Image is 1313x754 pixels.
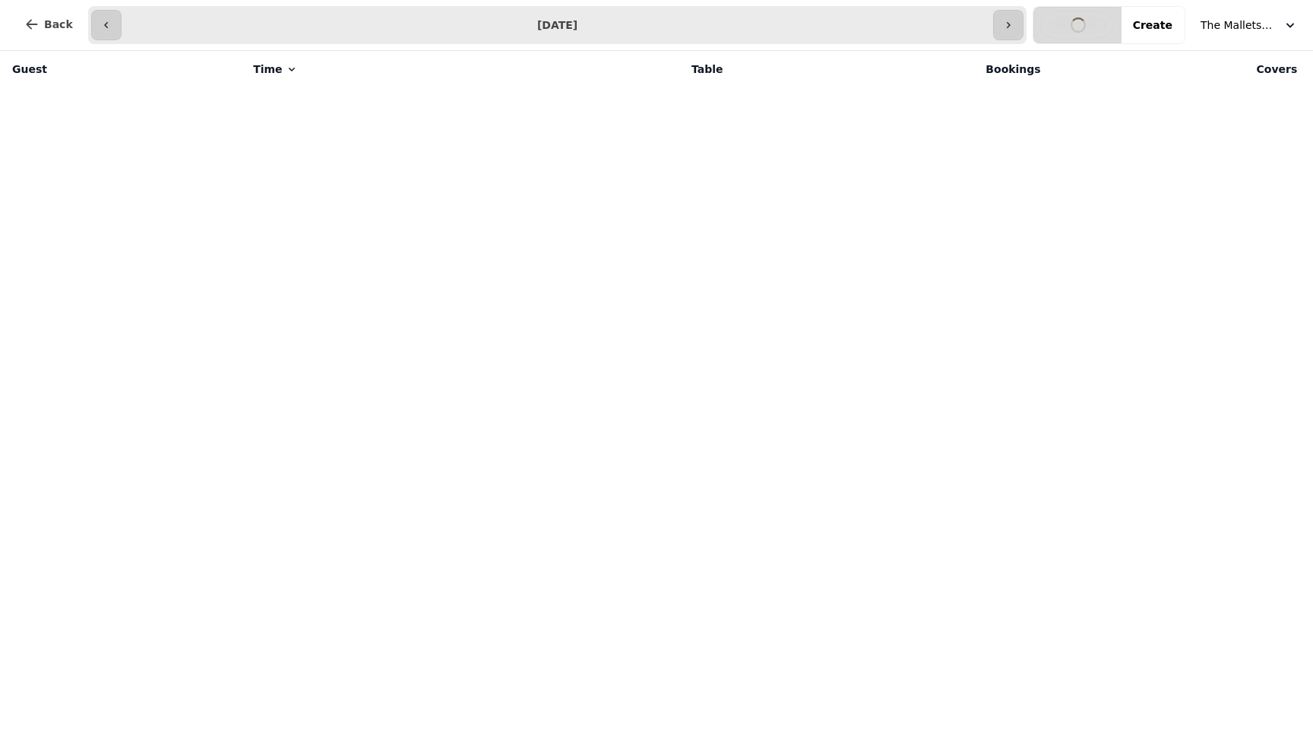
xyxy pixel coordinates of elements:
span: The Malletsheugh [1201,17,1277,33]
button: Create [1121,7,1185,43]
button: Back [12,6,85,43]
th: Table [516,51,732,87]
span: Create [1133,20,1172,30]
span: 0 [1066,19,1074,31]
button: The Malletsheugh [1191,11,1307,39]
span: Back [44,19,73,30]
span: Time [253,62,282,77]
th: Bookings [732,51,1049,87]
button: Time [253,62,297,77]
span: 0 [1095,19,1103,31]
th: Covers [1050,51,1307,87]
